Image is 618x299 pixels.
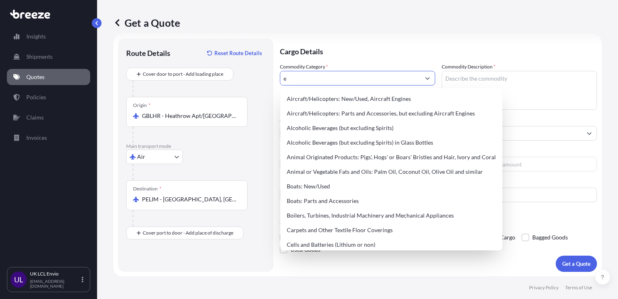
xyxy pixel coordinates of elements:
[133,186,161,192] div: Destination
[126,143,265,149] p: Main transport mode
[26,93,46,101] p: Policies
[30,279,80,288] p: [EMAIL_ADDRESS][DOMAIN_NAME]
[442,126,582,141] input: Full name
[420,71,435,85] button: Show suggestions
[284,164,499,179] div: Animal or Vegetable Fats and Oils: Palm Oil, Coconut Oil, Olive Oil and similar
[284,92,499,106] div: Aircraft/Helicopters: New/Used, Aircraft Engines
[582,126,597,141] button: Show suggestions
[214,49,262,57] p: Reset Route Details
[284,179,499,194] div: Boats: New/Used
[284,135,499,150] div: Alcoholic Beverages (but excluding Spirits) in Glass Bottles
[26,113,44,122] p: Claims
[532,231,568,243] span: Bagged Goods
[26,73,44,81] p: Quotes
[26,134,47,142] p: Invoices
[26,53,53,61] p: Shipments
[280,63,328,71] label: Commodity Category
[562,260,590,268] p: Get a Quote
[126,149,183,164] button: Select transport
[529,284,559,291] p: Privacy Policy
[284,208,499,223] div: Boilers, Turbines, Industrial Machinery and Mechanical Appliances
[284,237,499,252] div: Cells and Batteries (Lithium or non)
[442,149,597,155] span: Freight Cost
[14,276,23,284] span: UL
[284,106,499,121] div: Aircraft/Helicopters: Parts and Accessories, but excluding Aircraft Engines
[26,32,46,41] p: Insights
[284,150,499,164] div: Animal Originated Products: Pigs', Hogs' or Boars' Bristles and Hair, Ivory and Coral
[284,194,499,208] div: Boats: Parts and Accessories
[280,38,597,63] p: Cargo Details
[143,229,233,237] span: Cover port to door - Add place of discharge
[442,63,495,71] label: Commodity Description
[113,16,180,29] p: Get a Quote
[142,112,237,120] input: Origin
[133,102,150,109] div: Origin
[565,284,592,291] p: Terms of Use
[442,188,597,202] input: Enter name
[137,153,145,161] span: Air
[280,71,420,85] input: Select a commodity type
[284,223,499,237] div: Carpets and Other Textile Floor Coverings
[482,157,597,171] input: Enter amount
[142,195,237,203] input: Destination
[143,70,223,78] span: Cover door to port - Add loading place
[30,271,80,277] p: UK LCL Envio
[284,121,499,135] div: Alcoholic Beverages (but excluding Spirits)
[126,48,170,58] p: Route Details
